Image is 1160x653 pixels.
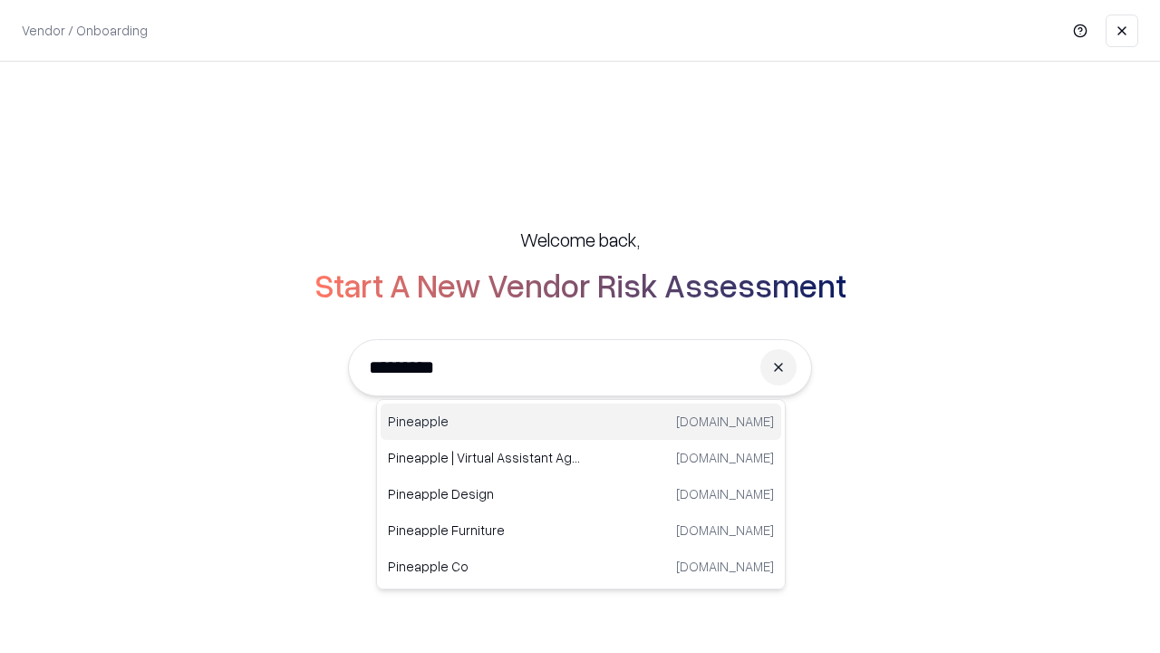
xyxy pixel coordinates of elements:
p: [DOMAIN_NAME] [676,557,774,576]
p: Pineapple Furniture [388,521,581,540]
h2: Start A New Vendor Risk Assessment [314,267,846,303]
p: [DOMAIN_NAME] [676,412,774,431]
p: [DOMAIN_NAME] [676,448,774,467]
p: [DOMAIN_NAME] [676,484,774,503]
p: Pineapple | Virtual Assistant Agency [388,448,581,467]
p: Pineapple [388,412,581,431]
p: Vendor / Onboarding [22,21,148,40]
p: Pineapple Design [388,484,581,503]
p: Pineapple Co [388,557,581,576]
p: [DOMAIN_NAME] [676,521,774,540]
div: Suggestions [376,399,786,590]
h5: Welcome back, [520,227,640,252]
